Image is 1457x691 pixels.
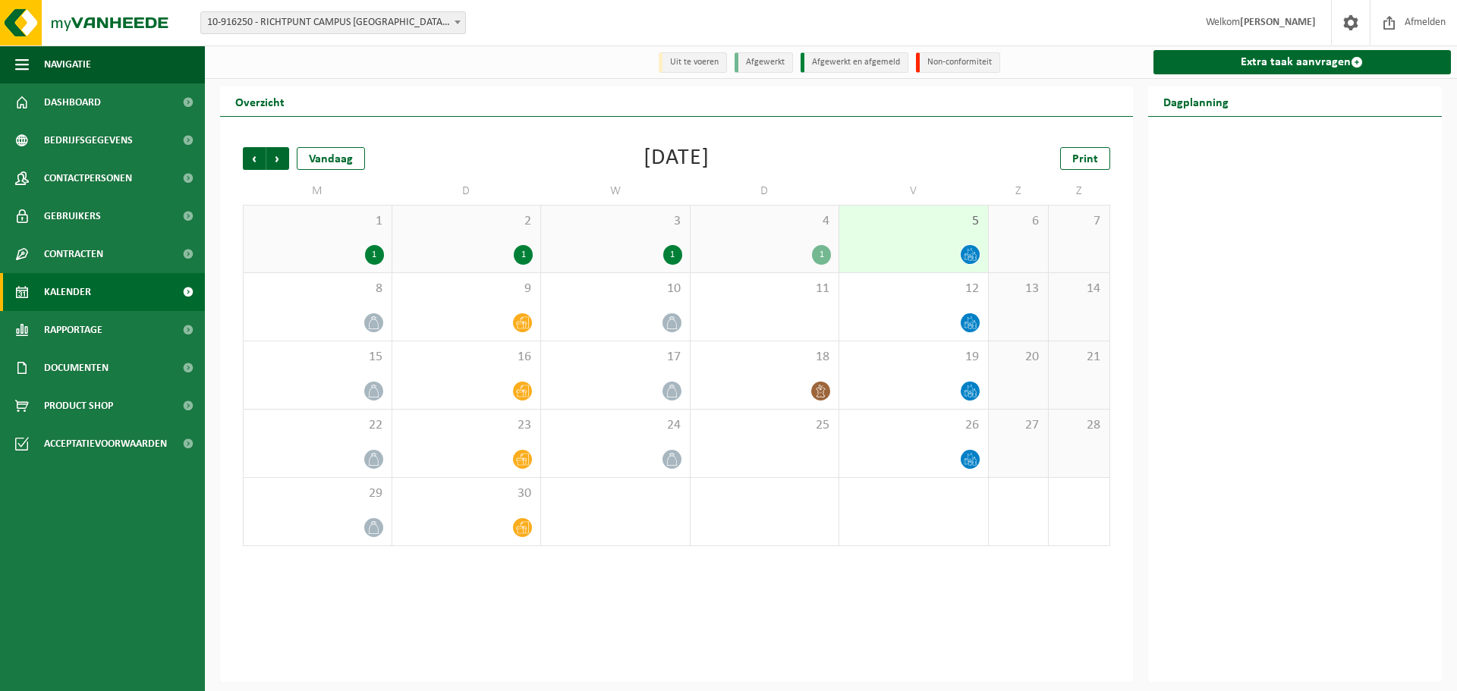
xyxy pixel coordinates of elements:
strong: [PERSON_NAME] [1240,17,1316,28]
span: 21 [1056,349,1101,366]
span: 7 [1056,213,1101,230]
td: W [541,177,691,205]
li: Non-conformiteit [916,52,1000,73]
span: 6 [996,213,1041,230]
span: 24 [549,417,682,434]
span: 10 [549,281,682,297]
span: 4 [698,213,832,230]
span: 8 [251,281,384,297]
span: Volgende [266,147,289,170]
span: 5 [847,213,980,230]
h2: Overzicht [220,86,300,116]
span: 15 [251,349,384,366]
span: 25 [698,417,832,434]
div: Vandaag [297,147,365,170]
span: 10-916250 - RICHTPUNT CAMPUS GENT OPHAALPUNT 1 - ABDIS 1 - GENT [201,12,465,33]
span: Dashboard [44,83,101,121]
td: V [839,177,989,205]
span: 11 [698,281,832,297]
div: 1 [514,245,533,265]
span: Contactpersonen [44,159,132,197]
span: 26 [847,417,980,434]
span: Acceptatievoorwaarden [44,425,167,463]
span: 10-916250 - RICHTPUNT CAMPUS GENT OPHAALPUNT 1 - ABDIS 1 - GENT [200,11,466,34]
span: Gebruikers [44,197,101,235]
div: 1 [365,245,384,265]
span: Documenten [44,349,109,387]
span: 14 [1056,281,1101,297]
span: 23 [400,417,533,434]
span: 17 [549,349,682,366]
span: 27 [996,417,1041,434]
span: Navigatie [44,46,91,83]
span: 16 [400,349,533,366]
span: Kalender [44,273,91,311]
td: D [691,177,840,205]
li: Uit te voeren [659,52,727,73]
td: D [392,177,542,205]
a: Print [1060,147,1110,170]
span: 3 [549,213,682,230]
h2: Dagplanning [1148,86,1244,116]
span: Contracten [44,235,103,273]
span: 13 [996,281,1041,297]
div: 1 [812,245,831,265]
li: Afgewerkt [735,52,793,73]
span: Print [1072,153,1098,165]
span: 1 [251,213,384,230]
span: 28 [1056,417,1101,434]
span: 29 [251,485,384,502]
span: Bedrijfsgegevens [44,121,133,159]
span: 18 [698,349,832,366]
td: M [243,177,392,205]
a: Extra taak aanvragen [1153,50,1452,74]
span: 2 [400,213,533,230]
td: Z [1049,177,1109,205]
span: 22 [251,417,384,434]
span: 30 [400,485,533,502]
span: 20 [996,349,1041,366]
span: 9 [400,281,533,297]
span: Vorige [243,147,266,170]
span: Product Shop [44,387,113,425]
div: 1 [663,245,682,265]
span: 12 [847,281,980,297]
span: Rapportage [44,311,102,349]
li: Afgewerkt en afgemeld [801,52,908,73]
td: Z [989,177,1049,205]
div: [DATE] [644,147,710,170]
span: 19 [847,349,980,366]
